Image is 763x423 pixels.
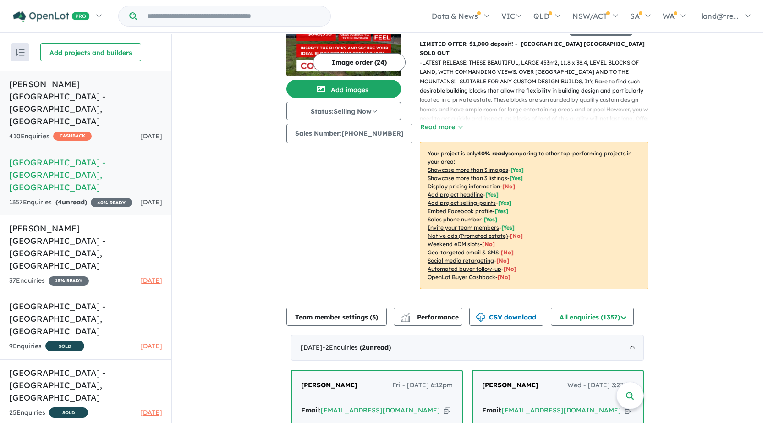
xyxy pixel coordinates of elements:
[362,343,366,352] span: 2
[45,341,84,351] span: SOLD
[428,249,499,256] u: Geo-targeted email & SMS
[9,78,162,127] h5: [PERSON_NAME][GEOGRAPHIC_DATA] - [GEOGRAPHIC_DATA] , [GEOGRAPHIC_DATA]
[321,406,440,414] a: [EMAIL_ADDRESS][DOMAIN_NAME]
[428,166,508,173] u: Showcase more than 3 images
[567,380,634,391] span: Wed - [DATE] 3:27pm
[428,183,500,190] u: Display pricing information
[428,257,494,264] u: Social media retargeting
[392,380,453,391] span: Fri - [DATE] 6:12pm
[286,80,401,98] button: Add images
[485,191,499,198] span: [ Yes ]
[360,343,391,352] strong: ( unread)
[476,313,485,322] img: download icon
[510,175,523,181] span: [ Yes ]
[428,191,483,198] u: Add project headline
[49,407,88,418] span: SOLD
[9,341,84,352] div: 9 Enquir ies
[140,276,162,285] span: [DATE]
[140,408,162,417] span: [DATE]
[323,343,391,352] span: - 2 Enquir ies
[428,216,482,223] u: Sales phone number
[420,39,648,58] p: LIMITED OFFER: $1,000 deposit! - [GEOGRAPHIC_DATA] [GEOGRAPHIC_DATA] SOLD OUT
[286,102,401,120] button: Status:Selling Now
[9,275,89,286] div: 37 Enquir ies
[501,224,515,231] span: [ Yes ]
[496,257,509,264] span: [No]
[428,224,499,231] u: Invite your team members
[13,11,90,22] img: Openlot PRO Logo White
[372,313,376,321] span: 3
[40,43,141,61] button: Add projects and builders
[428,199,496,206] u: Add project selling-points
[139,6,329,26] input: Try estate name, suburb, builder or developer
[9,197,132,208] div: 1357 Enquir ies
[9,367,162,404] h5: [GEOGRAPHIC_DATA] - [GEOGRAPHIC_DATA] , [GEOGRAPHIC_DATA]
[49,276,89,286] span: 15 % READY
[498,274,510,280] span: [No]
[482,380,538,391] a: [PERSON_NAME]
[313,53,406,71] button: Image order (24)
[428,208,493,214] u: Embed Facebook profile
[482,381,538,389] span: [PERSON_NAME]
[444,406,450,415] button: Copy
[9,300,162,337] h5: [GEOGRAPHIC_DATA] - [GEOGRAPHIC_DATA] , [GEOGRAPHIC_DATA]
[91,198,132,207] span: 40 % READY
[301,380,357,391] a: [PERSON_NAME]
[58,198,62,206] span: 4
[9,407,88,419] div: 25 Enquir ies
[510,166,524,173] span: [ Yes ]
[428,274,495,280] u: OpenLot Buyer Cashback
[701,11,739,21] span: land@tre...
[484,216,497,223] span: [ Yes ]
[498,199,511,206] span: [ Yes ]
[9,156,162,193] h5: [GEOGRAPHIC_DATA] - [GEOGRAPHIC_DATA] , [GEOGRAPHIC_DATA]
[291,335,644,361] div: [DATE]
[502,406,621,414] a: [EMAIL_ADDRESS][DOMAIN_NAME]
[394,308,462,326] button: Performance
[401,313,410,318] img: line-chart.svg
[301,406,321,414] strong: Email:
[428,232,508,239] u: Native ads (Promoted estate)
[286,124,412,143] button: Sales Number:[PHONE_NUMBER]
[140,342,162,350] span: [DATE]
[401,316,410,322] img: bar-chart.svg
[428,241,480,247] u: Weekend eDM slots
[482,241,495,247] span: [No]
[420,142,648,289] p: Your project is only comparing to other top-performing projects in your area: - - - - - - - - - -...
[16,49,25,56] img: sort.svg
[301,381,357,389] span: [PERSON_NAME]
[625,406,631,415] button: Copy
[420,122,463,132] button: Read more
[286,308,387,326] button: Team member settings (3)
[478,150,508,157] b: 40 % ready
[402,313,459,321] span: Performance
[510,232,523,239] span: [No]
[551,308,634,326] button: All enquiries (1357)
[55,198,87,206] strong: ( unread)
[428,265,501,272] u: Automated buyer follow-up
[53,132,92,141] span: CASHBACK
[140,198,162,206] span: [DATE]
[428,175,507,181] u: Showcase more than 3 listings
[504,265,516,272] span: [No]
[495,208,508,214] span: [ Yes ]
[9,222,162,272] h5: [PERSON_NAME] [GEOGRAPHIC_DATA] - [GEOGRAPHIC_DATA] , [GEOGRAPHIC_DATA]
[469,308,543,326] button: CSV download
[502,183,515,190] span: [ No ]
[9,131,92,142] div: 410 Enquir ies
[501,249,514,256] span: [No]
[286,7,401,76] img: Trinity North West - Oakville
[140,132,162,140] span: [DATE]
[482,406,502,414] strong: Email:
[420,58,656,133] p: - LATEST RELEASE: THESE BEAUTIFUL, LARGE 453m2, 11.8 x 38.4, LEVEL BLOCKS OF LAND, WITH COMMANDIN...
